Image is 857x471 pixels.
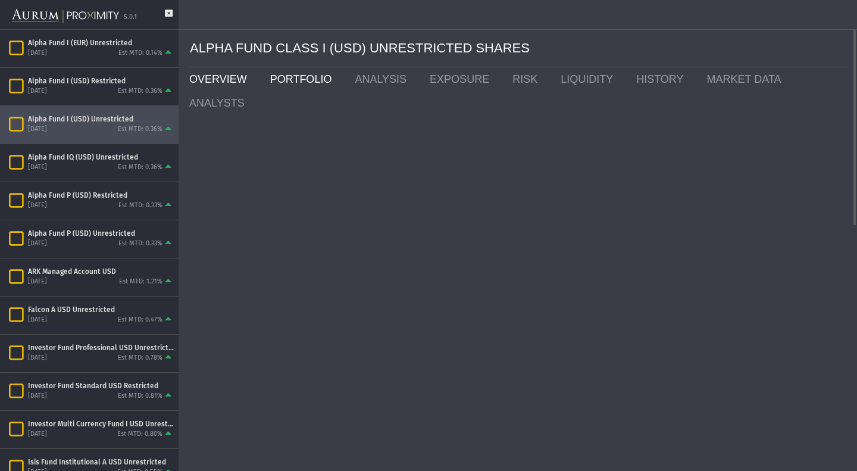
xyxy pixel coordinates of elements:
[118,87,162,96] div: Est MTD: 0.36%
[28,277,47,286] div: [DATE]
[28,229,174,238] div: Alpha Fund P (USD) Unrestricted
[346,67,421,91] a: ANALYSIS
[180,67,261,91] a: OVERVIEW
[124,13,137,22] div: 5.0.1
[28,38,174,48] div: Alpha Fund I (EUR) Unrestricted
[28,114,174,124] div: Alpha Fund I (USD) Unrestricted
[261,67,346,91] a: PORTFOLIO
[28,87,47,96] div: [DATE]
[28,76,174,86] div: Alpha Fund I (USD) Restricted
[28,267,174,276] div: ARK Managed Account USD
[118,354,162,363] div: Est MTD: 0.78%
[28,430,47,439] div: [DATE]
[28,354,47,363] div: [DATE]
[28,191,174,200] div: Alpha Fund P (USD) Restricted
[627,67,698,91] a: HISTORY
[28,152,174,162] div: Alpha Fund IQ (USD) Unrestricted
[118,49,162,58] div: Est MTD: 0.14%
[118,392,162,401] div: Est MTD: 0.81%
[28,457,174,467] div: Isis Fund Institutional A USD Unrestricted
[28,201,47,210] div: [DATE]
[180,91,259,115] a: ANALYSTS
[28,49,47,58] div: [DATE]
[28,239,47,248] div: [DATE]
[117,430,162,439] div: Est MTD: 0.80%
[118,316,162,325] div: Est MTD: 0.47%
[552,67,627,91] a: LIQUIDITY
[421,67,503,91] a: EXPOSURE
[28,125,47,134] div: [DATE]
[28,419,174,429] div: Investor Multi Currency Fund I USD Unrestricted
[28,381,174,391] div: Investor Fund Standard USD Restricted
[503,67,552,91] a: RISK
[28,343,174,353] div: Investor Fund Professional USD Unrestricted
[119,277,162,286] div: Est MTD: 1.21%
[118,239,162,248] div: Est MTD: 0.33%
[28,392,47,401] div: [DATE]
[118,201,162,210] div: Est MTD: 0.33%
[12,3,119,29] img: Aurum-Proximity%20white.svg
[698,67,796,91] a: MARKET DATA
[28,305,174,314] div: Falcon A USD Unrestricted
[118,125,162,134] div: Est MTD: 0.36%
[118,163,162,172] div: Est MTD: 0.36%
[28,316,47,325] div: [DATE]
[190,30,848,67] div: ALPHA FUND CLASS I (USD) UNRESTRICTED SHARES
[28,163,47,172] div: [DATE]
